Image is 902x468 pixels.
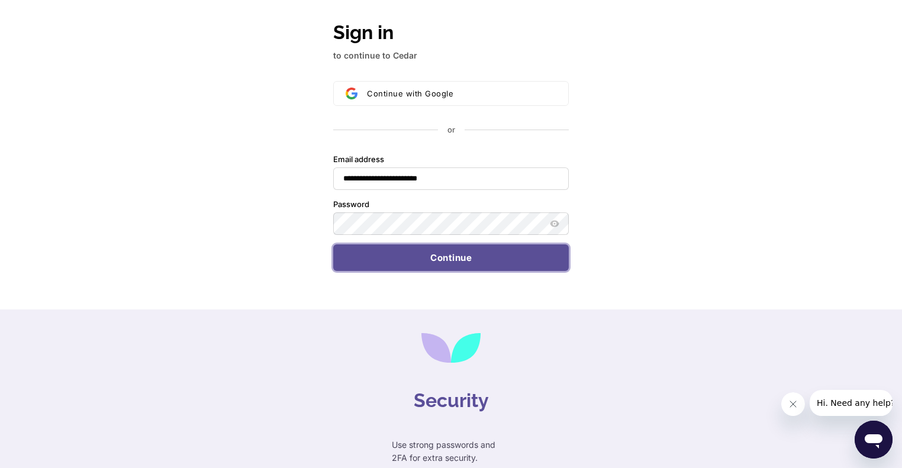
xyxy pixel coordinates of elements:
p: to continue to Cedar [333,49,569,62]
iframe: Close message [781,392,805,416]
p: Use strong passwords and 2FA for extra security. [392,438,510,464]
p: or [447,125,455,135]
iframe: Message from company [810,390,893,416]
span: Hi. Need any help? [7,8,85,18]
label: Email address [333,154,384,165]
img: Sign in with Google [346,88,357,99]
label: Password [333,199,369,210]
h1: Sign in [333,18,569,47]
h4: Security [414,386,489,415]
button: Show password [547,217,562,231]
button: Continue [333,244,569,272]
iframe: Button to launch messaging window [855,421,893,459]
span: Continue with Google [367,89,453,98]
button: Sign in with GoogleContinue with Google [333,81,569,106]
